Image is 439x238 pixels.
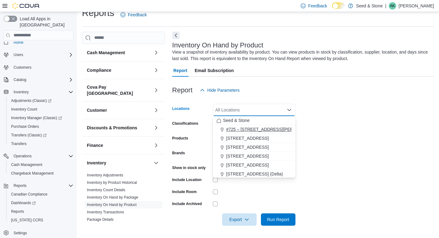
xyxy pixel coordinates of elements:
span: Washington CCRS [9,216,73,224]
label: Include Archived [172,201,202,206]
span: [US_STATE] CCRS [11,218,43,223]
a: Transfers [9,140,29,147]
button: Purchase Orders [6,122,76,131]
h3: Inventory On Hand by Product [172,42,263,49]
span: Settings [11,229,73,236]
div: View a snapshot of inventory availability by product. You can view products in stock by classific... [172,49,431,62]
h3: Discounts & Promotions [87,125,137,131]
button: [STREET_ADDRESS] [213,152,295,161]
button: Run Report [261,213,295,226]
a: Inventory Transactions [87,210,124,214]
span: Purchase Orders [11,124,39,129]
span: Cash Management [9,161,73,168]
button: Cash Management [152,49,160,56]
span: [STREET_ADDRESS] [226,153,269,159]
span: Canadian Compliance [9,191,73,198]
button: Compliance [87,67,151,73]
button: Cova Pay [GEOGRAPHIC_DATA] [87,84,151,96]
button: Customer [87,107,151,113]
span: Transfers (Classic) [11,133,47,138]
button: Transfers [6,139,76,148]
span: Purchase Orders [9,123,73,130]
button: Finance [152,142,160,149]
span: [STREET_ADDRESS] [226,135,269,141]
span: Inventory Manager (Classic) [9,114,73,122]
span: Adjustments (Classic) [9,97,73,104]
span: Catalog [11,76,73,83]
a: Home [11,39,26,46]
button: Discounts & Promotions [87,125,151,131]
a: Inventory Adjustments [87,173,123,177]
span: Inventory Count [11,107,37,112]
label: Classifications [172,121,198,126]
a: Settings [11,229,29,237]
label: Brands [172,151,185,155]
label: Include Room [172,189,197,194]
span: Transfers (Classic) [9,131,73,139]
span: Inventory [14,90,29,95]
button: Reports [1,181,76,190]
label: Show in stock only [172,165,206,170]
h3: Cash Management [87,50,125,56]
button: Operations [1,152,76,160]
button: Users [11,51,26,58]
a: Inventory Count Details [87,188,125,192]
span: Export [226,213,253,226]
h1: Reports [82,7,114,19]
span: Email Subscription [195,64,234,77]
button: Close list of options [287,107,292,112]
span: Seed & Stone [223,117,250,123]
button: Catalog [11,76,29,83]
a: Purchase Orders [9,123,42,130]
img: Cova [12,3,40,9]
a: Adjustments (Classic) [9,97,54,104]
button: Canadian Compliance [6,190,76,199]
button: Cova Pay [GEOGRAPHIC_DATA] [152,87,160,94]
span: Settings [14,231,27,236]
span: Home [11,38,73,46]
button: Home [1,38,76,47]
a: Feedback [118,9,149,21]
button: [STREET_ADDRESS] [213,161,295,170]
span: Inventory On Hand by Package [87,195,138,200]
span: Dashboards [11,200,36,205]
a: [US_STATE] CCRS [9,216,46,224]
h3: Compliance [87,67,111,73]
span: [STREET_ADDRESS] [226,162,269,168]
span: Reports [9,208,73,215]
span: Chargeback Management [9,170,73,177]
a: Inventory Manager (Classic) [9,114,64,122]
span: Transfers [9,140,73,147]
button: Reports [11,182,29,189]
button: [STREET_ADDRESS] [213,134,295,143]
button: Customer [152,107,160,114]
label: Locations [172,106,190,111]
span: Run Report [267,216,289,223]
span: Customers [11,63,73,71]
input: Dark Mode [332,2,345,9]
button: Users [1,50,76,59]
a: Inventory Manager (Classic) [6,114,76,122]
div: Arun Kumar [389,2,396,10]
button: Cash Management [87,50,151,56]
span: Catalog [14,77,26,82]
button: Seed & Stone [213,116,295,125]
span: Inventory Adjustments [87,173,123,178]
a: Inventory by Product Historical [87,180,137,185]
a: Inventory Count [9,106,40,113]
p: Seed & Stone [356,2,383,10]
span: Reports [11,209,24,214]
button: [STREET_ADDRESS] [213,143,295,152]
span: Reports [11,182,73,189]
h3: Customer [87,107,107,113]
button: Catalog [1,75,76,84]
button: [US_STATE] CCRS [6,216,76,224]
button: Inventory [152,159,160,167]
span: Load All Apps in [GEOGRAPHIC_DATA] [17,16,73,28]
h3: Report [172,87,193,94]
button: Inventory [11,88,31,96]
a: Dashboards [9,199,38,207]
